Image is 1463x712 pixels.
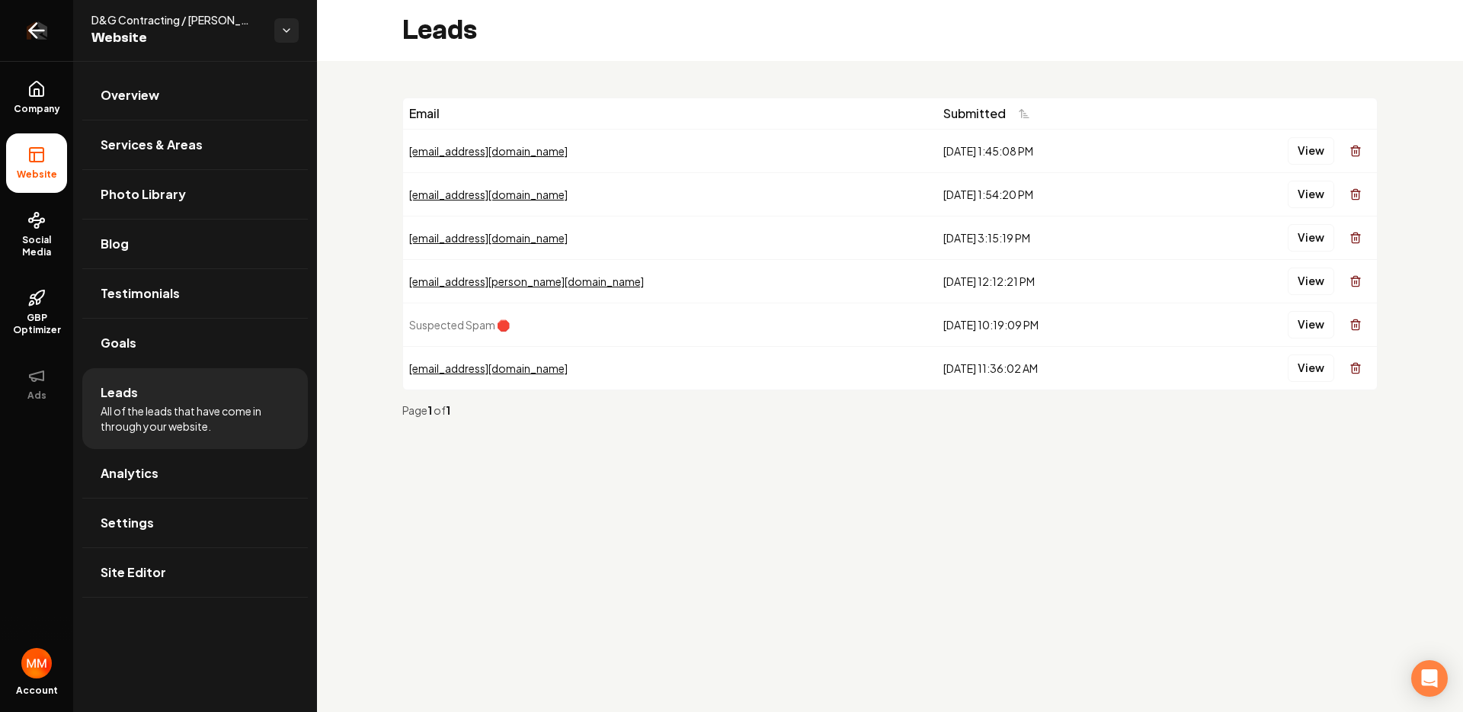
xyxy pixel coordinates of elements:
[82,120,308,169] a: Services & Areas
[1288,224,1334,252] button: View
[101,334,136,352] span: Goals
[943,317,1165,332] div: [DATE] 10:19:09 PM
[1411,660,1448,697] div: Open Intercom Messenger
[11,168,63,181] span: Website
[943,361,1165,376] div: [DATE] 11:36:02 AM
[101,464,158,483] span: Analytics
[6,68,67,127] a: Company
[16,685,58,697] span: Account
[82,220,308,268] a: Blog
[1288,354,1334,382] button: View
[21,390,53,402] span: Ads
[409,274,931,289] div: [EMAIL_ADDRESS][PERSON_NAME][DOMAIN_NAME]
[943,104,1006,123] span: Submitted
[1288,268,1334,295] button: View
[101,514,154,532] span: Settings
[943,143,1165,159] div: [DATE] 1:45:08 PM
[6,312,67,336] span: GBP Optimizer
[943,230,1165,245] div: [DATE] 3:15:19 PM
[82,319,308,367] a: Goals
[402,15,477,46] h2: Leads
[101,185,186,204] span: Photo Library
[91,12,262,27] span: D&G Contracting / [PERSON_NAME] & Goliath Contracting
[101,86,159,104] span: Overview
[82,449,308,498] a: Analytics
[943,187,1165,202] div: [DATE] 1:54:20 PM
[1288,181,1334,208] button: View
[1288,137,1334,165] button: View
[409,187,931,202] div: [EMAIL_ADDRESS][DOMAIN_NAME]
[21,648,52,678] img: Matthew Meyer
[943,100,1039,127] button: Submitted
[101,284,180,303] span: Testimonials
[101,383,138,402] span: Leads
[101,235,129,253] span: Blog
[82,499,308,547] a: Settings
[101,563,166,582] span: Site Editor
[91,27,262,49] span: Website
[6,277,67,348] a: GBP Optimizer
[82,170,308,219] a: Photo Library
[943,274,1165,289] div: [DATE] 12:12:21 PM
[21,648,52,678] button: Open user button
[101,136,203,154] span: Services & Areas
[6,199,67,271] a: Social Media
[101,403,290,434] span: All of the leads that have come in through your website.
[409,230,931,245] div: [EMAIL_ADDRESS][DOMAIN_NAME]
[409,318,510,332] span: Suspected Spam 🛑
[427,403,434,417] strong: 1
[6,354,67,414] button: Ads
[82,71,308,120] a: Overview
[82,269,308,318] a: Testimonials
[409,143,931,159] div: [EMAIL_ADDRESS][DOMAIN_NAME]
[1288,311,1334,338] button: View
[6,234,67,258] span: Social Media
[8,103,66,115] span: Company
[446,403,450,417] strong: 1
[409,361,931,376] div: [EMAIL_ADDRESS][DOMAIN_NAME]
[434,403,446,417] span: of
[402,403,427,417] span: Page
[409,104,931,123] div: Email
[82,548,308,597] a: Site Editor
